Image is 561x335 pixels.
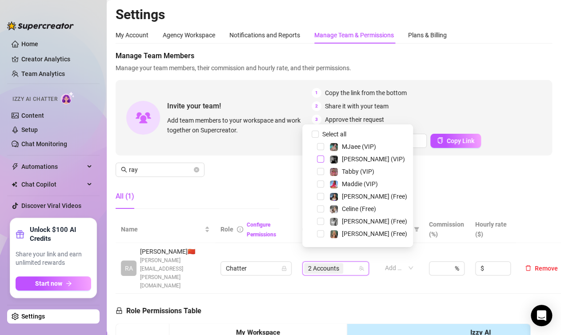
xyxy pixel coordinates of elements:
span: Select tree node [317,168,324,175]
div: My Account [116,30,148,40]
span: Manage Team Members [116,51,552,61]
span: copy [437,137,443,144]
span: arrow-right [66,280,72,287]
span: Select tree node [317,156,324,163]
span: Role [220,226,233,233]
a: Home [21,40,38,48]
span: Maddie (VIP) [342,180,378,187]
button: Copy Link [430,134,481,148]
span: lock [116,307,123,314]
span: Add team members to your workspace and work together on Supercreator. [167,116,308,135]
span: Select tree node [317,180,324,187]
span: gift [16,230,24,239]
span: Invite your team! [167,100,312,112]
img: Kennedy (Free) [330,218,338,226]
span: Chat Copilot [21,177,84,191]
span: Select tree node [317,143,324,150]
span: Select tree node [317,193,324,200]
span: filter [412,223,421,236]
span: Select tree node [317,230,324,237]
span: 2 [312,101,321,111]
span: [PERSON_NAME][EMAIL_ADDRESS][PERSON_NAME][DOMAIN_NAME] [140,256,210,290]
span: Copy the link from the bottom [325,88,407,98]
button: close-circle [194,167,199,172]
img: MJaee (VIP) [330,143,338,151]
span: Copy Link [447,137,474,144]
img: Maddie (Free) [330,193,338,201]
img: Tabby (VIP) [330,168,338,176]
div: Notifications and Reports [229,30,300,40]
img: Chat Copilot [12,181,17,187]
span: team [359,266,364,271]
span: Chatter [226,262,286,275]
h5: Role Permissions Table [116,306,201,316]
th: Commission (%) [424,216,470,243]
a: Setup [21,126,38,133]
span: Start now [35,280,62,287]
div: Open Intercom Messenger [531,305,552,326]
th: Hourly rate ($) [470,216,516,243]
span: Share your link and earn unlimited rewards [16,250,91,267]
span: MJaee (VIP) [342,143,376,150]
span: [PERSON_NAME] (Free) [342,218,407,225]
input: Search members [129,165,192,175]
span: Select all [319,129,350,139]
img: Celine (Free) [330,205,338,213]
span: lock [281,266,287,271]
span: [PERSON_NAME] (Free) [342,193,407,200]
span: thunderbolt [12,163,19,170]
span: [PERSON_NAME] 🇨🇳 [140,247,210,256]
a: Content [21,112,44,119]
span: RA [125,263,133,273]
span: Automations [21,160,84,174]
a: Settings [21,313,45,320]
span: filter [414,227,419,232]
span: Name [121,224,203,234]
span: [PERSON_NAME] (Free) [342,230,407,237]
span: [PERSON_NAME] (VIP) [342,156,405,163]
img: Kennedy (VIP) [330,156,338,164]
span: Share it with your team [325,101,389,111]
th: Name [116,216,215,243]
img: Maddie (VIP) [330,180,338,188]
span: 2 Accounts [304,263,343,274]
div: Manage Team & Permissions [314,30,394,40]
span: search [121,167,127,173]
strong: Unlock $100 AI Credits [30,225,91,243]
span: Select tree node [317,205,324,212]
span: 2 Accounts [308,263,339,273]
img: AI Chatter [61,92,75,104]
span: Izzy AI Chatter [12,95,57,104]
div: Agency Workspace [163,30,215,40]
a: Chat Monitoring [21,140,67,148]
img: logo-BBDzfeDw.svg [7,21,74,30]
span: Remove [535,265,558,272]
a: Discover Viral Videos [21,202,81,209]
div: Plans & Billing [408,30,447,40]
a: Team Analytics [21,70,65,77]
a: Configure Permissions [247,222,276,238]
span: 3 [312,115,321,124]
span: Approve their request [325,115,384,124]
span: Tabby (VIP) [342,168,374,175]
h2: Settings [116,6,552,23]
img: Ellie (Free) [330,230,338,238]
span: 1 [312,88,321,98]
a: Creator Analytics [21,52,92,66]
span: Celine (Free) [342,205,376,212]
div: All (1) [116,191,134,202]
span: info-circle [237,226,243,232]
span: delete [525,265,531,271]
span: Select tree node [317,218,324,225]
button: Start nowarrow-right [16,276,91,291]
span: Manage your team members, their commission and hourly rate, and their permissions. [116,63,552,73]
